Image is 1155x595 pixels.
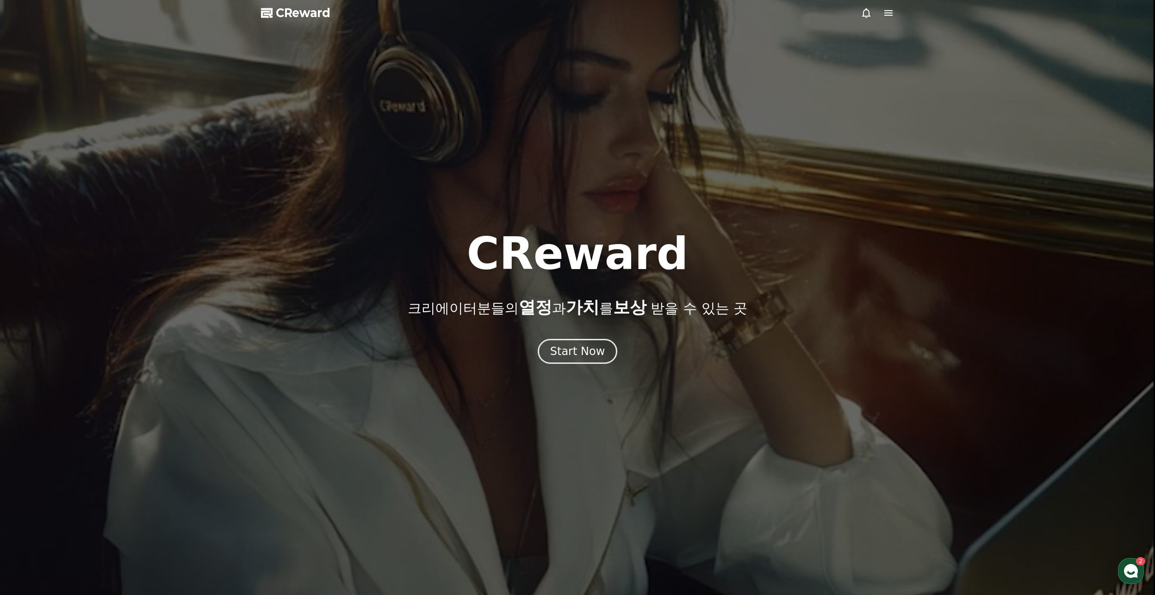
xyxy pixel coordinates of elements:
a: CReward [261,6,330,20]
h1: CReward [466,232,688,276]
a: Start Now [538,348,618,357]
p: 크리에이터분들의 과 를 받을 수 있는 곳 [408,298,747,317]
span: 보상 [613,298,646,317]
span: 열정 [519,298,552,317]
div: Start Now [550,344,605,359]
span: 가치 [566,298,599,317]
button: Start Now [538,339,618,364]
span: CReward [276,6,330,20]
